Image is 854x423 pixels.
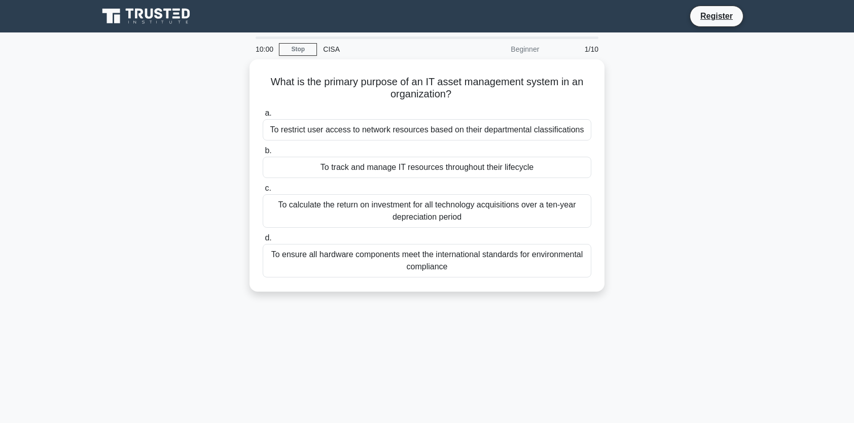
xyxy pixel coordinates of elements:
div: CISA [317,39,456,59]
div: 10:00 [250,39,279,59]
span: c. [265,184,271,192]
span: d. [265,233,271,242]
div: To calculate the return on investment for all technology acquisitions over a ten-year depreciatio... [263,194,591,228]
div: 1/10 [545,39,604,59]
div: To restrict user access to network resources based on their departmental classifications [263,119,591,140]
span: a. [265,109,271,117]
span: b. [265,146,271,155]
h5: What is the primary purpose of an IT asset management system in an organization? [262,76,592,101]
a: Register [694,10,739,22]
div: Beginner [456,39,545,59]
div: To track and manage IT resources throughout their lifecycle [263,157,591,178]
a: Stop [279,43,317,56]
div: To ensure all hardware components meet the international standards for environmental compliance [263,244,591,277]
